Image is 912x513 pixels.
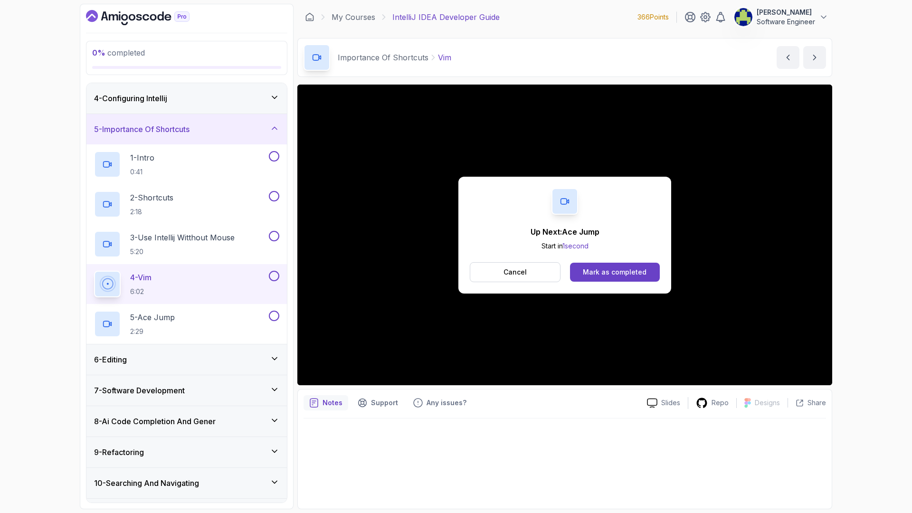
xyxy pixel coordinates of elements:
[531,241,599,251] p: Start in
[94,416,216,427] h3: 8 - Ai Code Completion And Gener
[94,191,279,218] button: 2-Shortcuts2:18
[323,398,342,408] p: Notes
[94,93,167,104] h3: 4 - Configuring Intellij
[531,226,599,237] p: Up Next: Ace Jump
[86,406,287,437] button: 8-Ai Code Completion And Gener
[86,468,287,498] button: 10-Searching And Navigating
[392,11,500,23] p: IntelliJ IDEA Developer Guide
[352,395,404,410] button: Support button
[807,398,826,408] p: Share
[86,10,211,25] a: Dashboard
[130,247,235,256] p: 5:20
[570,263,660,282] button: Mark as completed
[86,437,287,467] button: 9-Refactoring
[94,311,279,337] button: 5-Ace Jump2:29
[470,262,560,282] button: Cancel
[371,398,398,408] p: Support
[86,114,287,144] button: 5-Importance Of Shortcuts
[734,8,752,26] img: user profile image
[130,152,154,163] p: 1 - Intro
[688,397,736,409] a: Repo
[86,344,287,375] button: 6-Editing
[130,192,173,203] p: 2 - Shortcuts
[297,85,832,385] iframe: 3 - Vim
[92,48,145,57] span: completed
[734,8,828,27] button: user profile image[PERSON_NAME]Software Engineer
[130,272,152,283] p: 4 - Vim
[130,287,152,296] p: 6:02
[562,242,589,250] span: 1 second
[438,52,451,63] p: Vim
[305,12,314,22] a: Dashboard
[130,232,235,243] p: 3 - Use Intellij Witthout Mouse
[427,398,466,408] p: Any issues?
[332,11,375,23] a: My Courses
[130,167,154,177] p: 0:41
[94,231,279,257] button: 3-Use Intellij Witthout Mouse5:20
[86,375,287,406] button: 7-Software Development
[130,207,173,217] p: 2:18
[94,446,144,458] h3: 9 - Refactoring
[130,312,175,323] p: 5 - Ace Jump
[503,267,527,277] p: Cancel
[803,46,826,69] button: next content
[94,477,199,489] h3: 10 - Searching And Navigating
[639,398,688,408] a: Slides
[757,17,815,27] p: Software Engineer
[777,46,799,69] button: previous content
[94,123,190,135] h3: 5 - Importance Of Shortcuts
[637,12,669,22] p: 366 Points
[338,52,428,63] p: Importance Of Shortcuts
[408,395,472,410] button: Feedback button
[94,151,279,178] button: 1-Intro0:41
[712,398,729,408] p: Repo
[94,385,185,396] h3: 7 - Software Development
[757,8,815,17] p: [PERSON_NAME]
[92,48,105,57] span: 0 %
[94,271,279,297] button: 4-Vim6:02
[788,398,826,408] button: Share
[755,398,780,408] p: Designs
[304,395,348,410] button: notes button
[94,354,127,365] h3: 6 - Editing
[661,398,680,408] p: Slides
[130,327,175,336] p: 2:29
[583,267,646,277] div: Mark as completed
[86,83,287,114] button: 4-Configuring Intellij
